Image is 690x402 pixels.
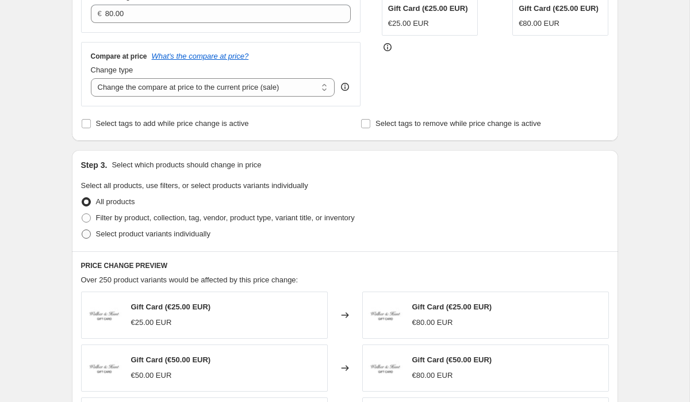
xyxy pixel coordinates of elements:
span: €80.00 EUR [519,19,559,28]
span: Over 250 product variants would be affected by this price change: [81,275,298,284]
span: Select all products, use filters, or select products variants individually [81,181,308,190]
span: All products [96,197,135,206]
p: Select which products should change in price [112,159,261,171]
input: 80.00 [105,5,333,23]
span: €25.00 EUR [131,318,172,327]
button: What's the compare at price? [152,52,249,60]
h2: Step 3. [81,159,108,171]
span: Select tags to add while price change is active [96,119,249,128]
span: Change type [91,66,133,74]
span: Gift Card (€50.00 EUR) [131,355,211,364]
span: Select product variants individually [96,229,210,238]
span: Gift Card (€50.00 EUR) [412,355,492,364]
span: Select tags to remove while price change is active [375,119,541,128]
span: Gift Card (€25.00 EUR) [131,303,211,311]
h3: Compare at price [91,52,147,61]
span: Gift Card (€25.00 EUR) [519,4,599,13]
img: GIFT_CARD_80x.jpg [87,298,122,332]
h6: PRICE CHANGE PREVIEW [81,261,609,270]
img: GIFT_CARD_80x.jpg [369,298,403,332]
span: €50.00 EUR [131,371,172,380]
img: GIFT_CARD_80x.jpg [369,351,403,385]
span: €80.00 EUR [412,318,453,327]
span: € [98,9,102,18]
span: €80.00 EUR [412,371,453,380]
span: Gift Card (€25.00 EUR) [388,4,468,13]
span: Gift Card (€25.00 EUR) [412,303,492,311]
div: help [339,81,351,93]
img: GIFT_CARD_80x.jpg [87,351,122,385]
span: Filter by product, collection, tag, vendor, product type, variant title, or inventory [96,213,355,222]
span: €25.00 EUR [388,19,429,28]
